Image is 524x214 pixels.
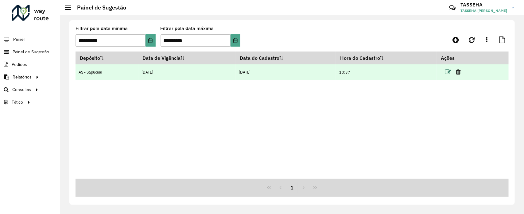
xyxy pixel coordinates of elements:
[12,86,31,93] span: Consultas
[13,49,49,55] span: Painel de Sugestão
[445,68,451,76] a: Editar
[460,8,507,13] span: TASSEHA [PERSON_NAME]
[231,34,241,47] button: Choose Date
[12,99,23,105] span: Tático
[336,52,437,64] th: Hora do Cadastro
[12,61,27,68] span: Pedidos
[336,64,437,80] td: 10:37
[446,1,459,14] a: Contato Rápido
[71,4,126,11] h2: Painel de Sugestão
[138,52,236,64] th: Data de Vigência
[146,34,156,47] button: Choose Date
[456,68,461,76] a: Excluir
[161,25,214,32] label: Filtrar pela data máxima
[13,36,25,43] span: Painel
[138,64,236,80] td: [DATE]
[236,52,336,64] th: Data do Cadastro
[437,52,474,64] th: Ações
[460,2,507,8] h3: TASSEHA
[286,182,298,193] button: 1
[76,52,138,64] th: Depósito
[76,25,128,32] label: Filtrar pela data mínima
[13,74,32,80] span: Relatórios
[76,64,138,80] td: AS - Sapucaia
[236,64,336,80] td: [DATE]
